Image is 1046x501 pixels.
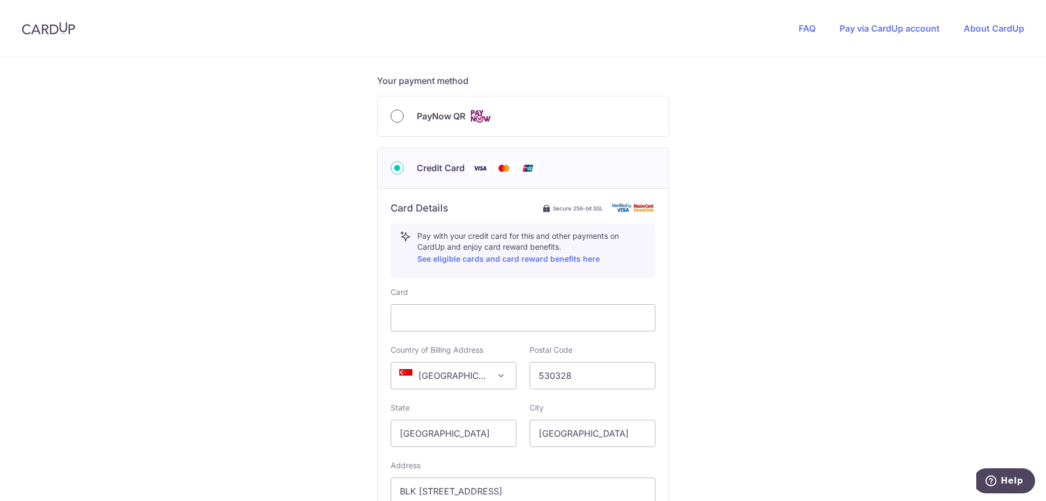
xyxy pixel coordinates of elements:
label: City [530,402,544,413]
img: Cards logo [470,110,491,123]
img: Union Pay [517,161,539,175]
span: Singapore [391,362,516,389]
span: Singapore [391,363,516,389]
input: Example 123456 [530,362,655,389]
img: Visa [469,161,491,175]
a: See eligible cards and card reward benefits here [417,254,600,263]
iframe: Secure card payment input frame [400,311,646,324]
a: About CardUp [964,23,1024,34]
div: PayNow QR Cards logo [391,110,655,123]
div: Credit Card Visa Mastercard Union Pay [391,161,655,175]
label: Country of Billing Address [391,345,483,355]
img: Mastercard [493,161,515,175]
a: Pay via CardUp account [840,23,940,34]
h6: Card Details [391,202,448,215]
h5: Your payment method [377,74,669,87]
p: Pay with your credit card for this and other payments on CardUp and enjoy card reward benefits. [417,231,646,265]
label: Postal Code [530,345,573,355]
img: CardUp [22,22,75,35]
label: Address [391,460,421,471]
label: State [391,402,410,413]
img: card secure [612,203,655,213]
a: FAQ [799,23,816,34]
span: Secure 256-bit SSL [553,204,603,213]
span: PayNow QR [417,110,465,123]
span: Credit Card [417,161,465,174]
iframe: Opens a widget where you can find more information [976,468,1035,496]
label: Card [391,287,408,298]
